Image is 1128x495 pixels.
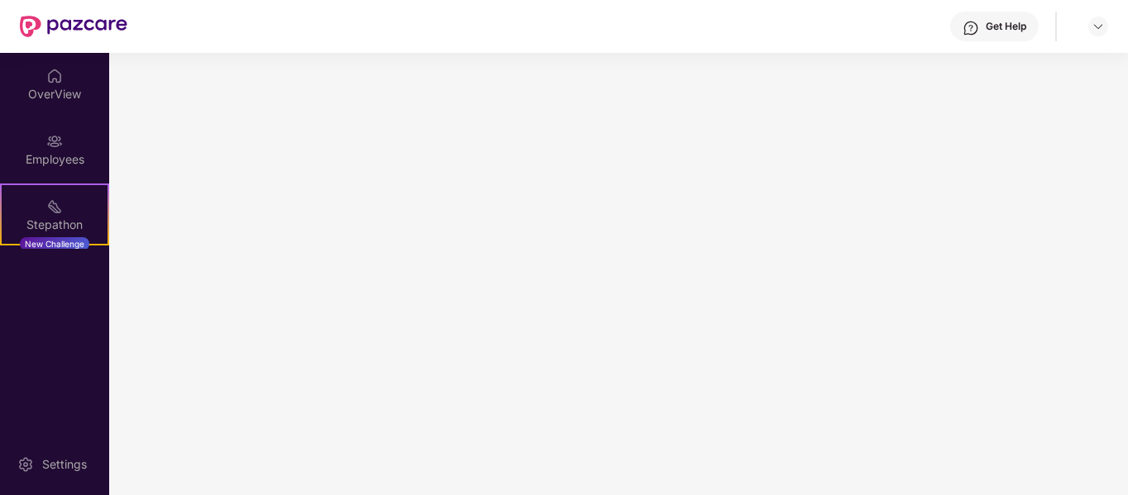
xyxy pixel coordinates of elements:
[46,68,63,84] img: svg+xml;base64,PHN2ZyBpZD0iSG9tZSIgeG1sbnM9Imh0dHA6Ly93d3cudzMub3JnLzIwMDAvc3ZnIiB3aWR0aD0iMjAiIG...
[46,198,63,215] img: svg+xml;base64,PHN2ZyB4bWxucz0iaHR0cDovL3d3dy53My5vcmcvMjAwMC9zdmciIHdpZHRoPSIyMSIgaGVpZ2h0PSIyMC...
[46,133,63,150] img: svg+xml;base64,PHN2ZyBpZD0iRW1wbG95ZWVzIiB4bWxucz0iaHR0cDovL3d3dy53My5vcmcvMjAwMC9zdmciIHdpZHRoPS...
[986,20,1026,33] div: Get Help
[1092,20,1105,33] img: svg+xml;base64,PHN2ZyBpZD0iRHJvcGRvd24tMzJ4MzIiIHhtbG5zPSJodHRwOi8vd3d3LnczLm9yZy8yMDAwL3N2ZyIgd2...
[20,16,127,37] img: New Pazcare Logo
[20,237,89,250] div: New Challenge
[2,217,108,233] div: Stepathon
[17,456,34,473] img: svg+xml;base64,PHN2ZyBpZD0iU2V0dGluZy0yMHgyMCIgeG1sbnM9Imh0dHA6Ly93d3cudzMub3JnLzIwMDAvc3ZnIiB3aW...
[37,456,92,473] div: Settings
[963,20,979,36] img: svg+xml;base64,PHN2ZyBpZD0iSGVscC0zMngzMiIgeG1sbnM9Imh0dHA6Ly93d3cudzMub3JnLzIwMDAvc3ZnIiB3aWR0aD...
